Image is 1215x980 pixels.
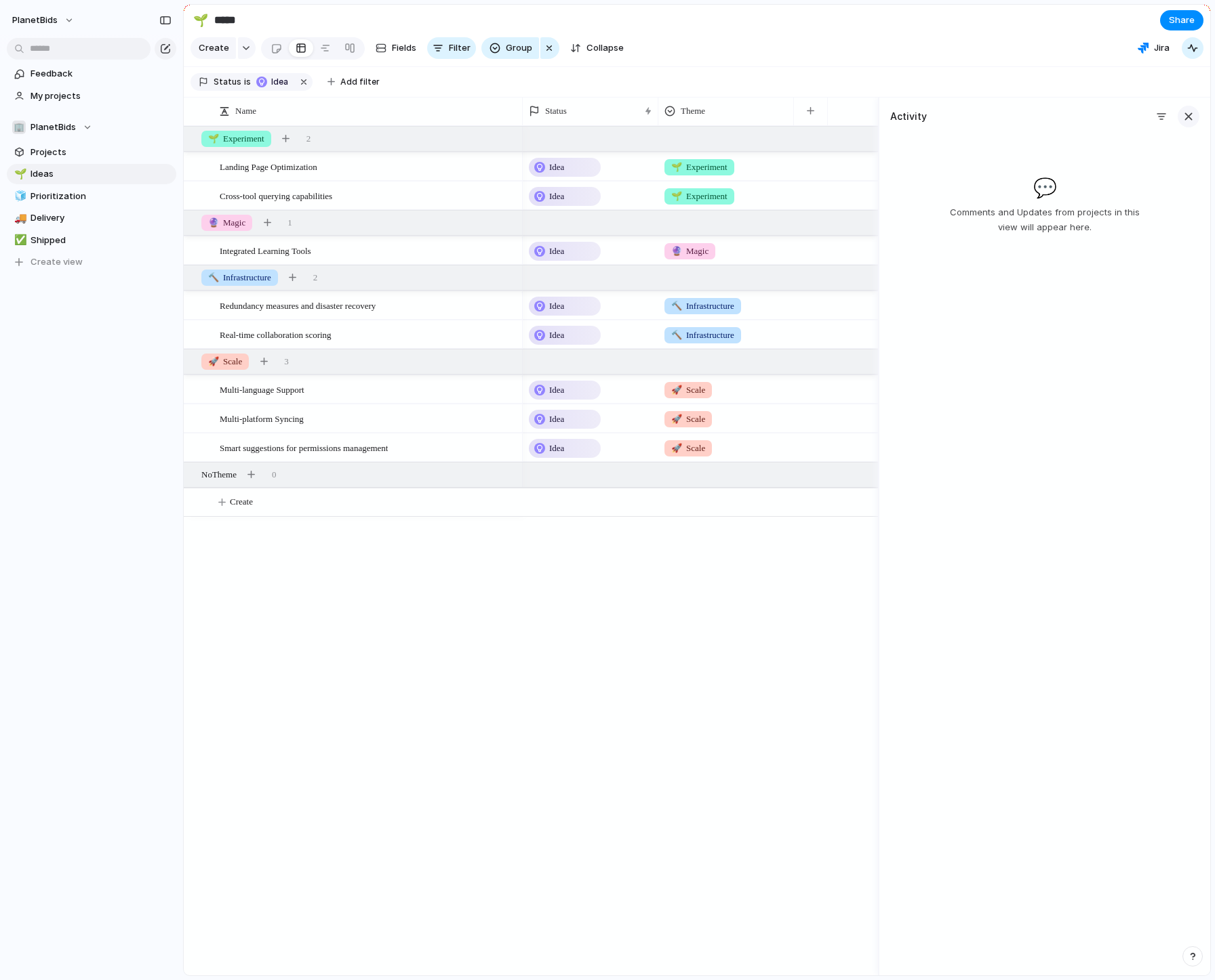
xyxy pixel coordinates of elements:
span: Scale [671,442,705,455]
button: Filter [427,37,476,59]
span: 0 [272,468,277,482]
button: 🏢PlanetBids [7,117,176,137]
span: Idea [271,76,291,88]
span: 🌱 [671,191,682,201]
button: Add filter [319,72,388,91]
button: 🌱 [190,9,212,31]
span: Create [230,495,253,509]
span: 2 [313,271,318,284]
span: 🌱 [208,133,219,144]
span: Delivery [31,211,172,225]
button: Create [197,488,899,516]
span: Status [545,104,567,118]
span: 🚀 [208,356,219,366]
span: Multi-language Support [220,381,304,397]
a: ✅Shipped [7,230,176,251]
span: Scale [671,412,705,426]
button: Create view [7,252,176,272]
button: Share [1160,10,1203,30]
span: Collapse [586,41,624,55]
button: is [241,74,254,89]
button: 🌱 [12,167,26,181]
button: Create [191,37,236,59]
a: 🌱Ideas [7,164,176,184]
span: Ideas [31,167,172,181]
span: Scale [208,355,242,368]
span: Infrastructure [208,271,271,284]
span: 🔮 [671,246,682,256]
span: 🚀 [671,443,682,453]
span: PlanetBids [12,14,58,27]
span: Scale [671,383,705,397]
span: Real-time collaboration scoring [220,326,332,342]
div: 🏢 [12,121,26,134]
span: Idea [549,190,564,203]
span: 🔨 [208,272,219,282]
span: Idea [549,328,564,342]
span: Integrated Learning Tools [220,242,311,258]
a: 🚚Delivery [7,208,176,228]
a: 🧊Prioritization [7,186,176,207]
span: Landing Page Optimization [220,158,317,174]
span: Magic [208,216,245,230]
div: 🧊 [14,188,24,204]
span: 💬 [1033,173,1057,202]
div: 🌱 [14,167,24,182]
span: Theme [681,104,705,118]
span: Idea [549,299,564,313]
span: Filter [449,41,471,55]
span: 🔨 [671,330,682,340]
span: Idea [549,161,564,174]
div: 🌱 [193,11,208,29]
span: Experiment [671,161,728,174]
span: PlanetBids [31,121,76,134]
a: Feedback [7,64,176,84]
span: Idea [549,383,564,397]
span: Experiment [208,132,264,146]
button: 🚚 [12,211,26,225]
span: Add filter [340,76,380,88]
span: Infrastructure [671,299,734,313]
button: PlanetBids [6,9,81,31]
button: 🧊 [12,190,26,203]
span: Projects [31,146,172,159]
button: ✅ [12,234,26,247]
div: 🚚 [14,211,24,226]
h3: Activity [890,109,927,123]
span: 🚀 [671,385,682,395]
span: Infrastructure [671,328,734,342]
button: Idea [252,74,295,89]
span: is [244,76,251,88]
span: Name [235,104,256,118]
span: 🌱 [671,162,682,172]
span: No Theme [201,468,237,482]
span: Fields [392,41,416,55]
div: ✅ [14,232,24,248]
span: 🔨 [671,301,682,311]
p: Comments and Updates from projects in this view will appear here. [941,205,1149,234]
span: Redundancy measures and disaster recovery [220,297,376,313]
a: My projects [7,86,176,106]
button: Jira [1132,38,1175,58]
span: Prioritization [31,190,172,203]
a: Projects [7,142,176,163]
span: Status [214,76,241,88]
button: Fields [370,37,422,59]
span: 🔮 [208,217,219,228]
span: Experiment [671,190,728,203]
button: Group [481,37,539,59]
span: Feedback [31,67,172,81]
span: Idea [549,442,564,455]
span: My projects [31,89,172,103]
button: Collapse [565,37,629,59]
span: Idea [549,244,564,258]
span: Create view [31,255,83,269]
span: Multi-platform Syncing [220,410,304,426]
span: Magic [671,244,709,258]
span: Share [1169,14,1195,27]
span: 2 [306,132,311,146]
